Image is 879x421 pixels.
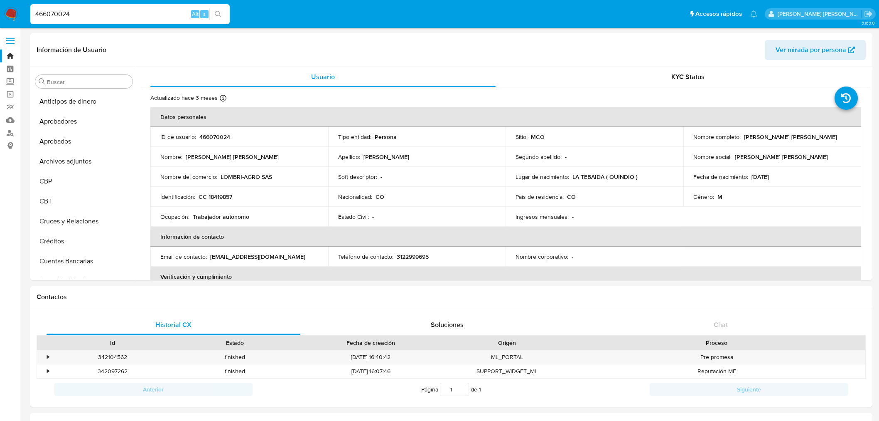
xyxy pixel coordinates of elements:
button: search-icon [209,8,226,20]
span: 1 [479,385,481,394]
button: Aprobados [32,131,136,151]
p: [EMAIL_ADDRESS][DOMAIN_NAME] [210,253,305,260]
div: Fecha de creación [302,339,440,347]
th: Datos personales [150,107,861,127]
p: Ingresos mensuales : [516,213,569,220]
p: 466070024 [199,133,230,141]
p: [DATE] [751,173,769,181]
p: Apellido : [338,153,360,161]
p: Sitio : [516,133,528,141]
h1: Contactos [37,293,866,301]
p: Nombre del comercio : [160,173,217,181]
th: Información de contacto [150,227,861,247]
p: CO [567,193,576,201]
p: Lugar de nacimiento : [516,173,569,181]
p: Nombre social : [693,153,732,161]
p: Nombre corporativo : [516,253,568,260]
p: 3122999695 [397,253,429,260]
button: Cuentas Bancarias [32,251,136,271]
button: CBP [32,171,136,191]
p: Trabajador autonomo [193,213,249,220]
p: M [717,193,722,201]
p: MCO [531,133,545,141]
div: ML_PORTAL [446,350,568,364]
button: Archivos adjuntos [32,151,136,171]
p: CO [376,193,384,201]
button: Anticipos de dinero [32,92,136,111]
p: - [572,213,574,220]
a: Notificaciones [750,10,757,17]
p: Nacionalidad : [338,193,372,201]
div: 342104562 [52,350,174,364]
span: Accesos rápidos [695,10,742,18]
div: [DATE] 16:07:46 [296,364,446,378]
p: [PERSON_NAME] [PERSON_NAME] [744,133,837,141]
input: Buscar usuario o caso... [30,9,230,20]
div: Pre promesa [568,350,865,364]
p: País de residencia : [516,193,564,201]
p: Actualizado hace 3 meses [150,94,218,102]
p: Ocupación : [160,213,189,220]
p: Identificación : [160,193,195,201]
p: ID de usuario : [160,133,196,141]
div: SUPPORT_WIDGET_ML [446,364,568,378]
th: Verificación y cumplimiento [150,267,861,287]
div: 342097262 [52,364,174,378]
div: Id [57,339,168,347]
button: Créditos [32,231,136,251]
button: CBT [32,191,136,211]
button: Cruces y Relaciones [32,211,136,231]
p: [PERSON_NAME] [PERSON_NAME] [735,153,828,161]
span: Chat [714,320,728,329]
button: Siguiente [650,383,848,396]
span: Ver mirada por persona [776,40,846,60]
p: Email de contacto : [160,253,207,260]
span: KYC Status [671,72,705,82]
div: • [47,367,49,375]
span: Página de [421,383,481,396]
p: CC 18419857 [199,193,232,201]
p: - [381,173,382,181]
h1: Información de Usuario [37,46,106,54]
p: [PERSON_NAME] [PERSON_NAME] [186,153,279,161]
div: Origen [452,339,562,347]
span: Soluciones [431,320,464,329]
a: Salir [864,10,873,18]
p: Nombre completo : [693,133,741,141]
p: Nombre : [160,153,182,161]
input: Buscar [47,78,129,86]
span: Alt [192,10,199,18]
p: Fecha de nacimiento : [693,173,748,181]
span: Usuario [311,72,335,82]
span: Historial CX [155,320,192,329]
button: Buscar [39,78,45,85]
p: Género : [693,193,714,201]
div: Proceso [574,339,859,347]
p: leonardo.alvarezortiz@mercadolibre.com.co [778,10,862,18]
p: LA TEBAIDA ( QUINDIO ) [572,173,638,181]
p: - [372,213,374,220]
p: Segundo apellido : [516,153,562,161]
div: • [47,353,49,361]
button: Aprobadores [32,111,136,131]
button: Ver mirada por persona [765,40,866,60]
button: Anterior [54,383,253,396]
p: - [565,153,567,161]
div: Estado [179,339,290,347]
div: finished [174,364,296,378]
div: [DATE] 16:40:42 [296,350,446,364]
p: LOMBRI-AGRO SAS [221,173,272,181]
p: - [572,253,573,260]
button: Datos Modificados [32,271,136,291]
p: Tipo entidad : [338,133,371,141]
p: Teléfono de contacto : [338,253,393,260]
span: s [203,10,206,18]
div: Reputación ME [568,364,865,378]
p: Persona [375,133,397,141]
div: finished [174,350,296,364]
p: [PERSON_NAME] [363,153,409,161]
p: Estado Civil : [338,213,369,220]
p: Soft descriptor : [338,173,377,181]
